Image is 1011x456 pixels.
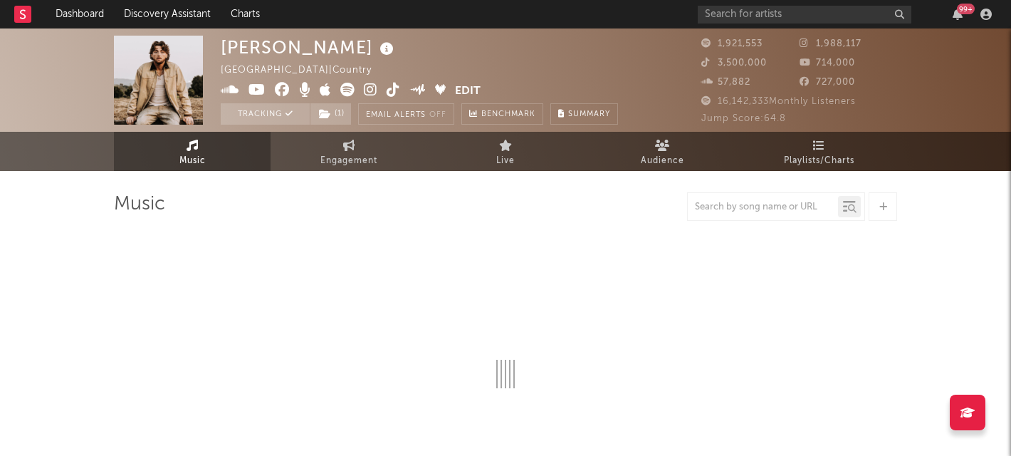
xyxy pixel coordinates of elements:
span: ( 1 ) [310,103,352,125]
span: 714,000 [800,58,855,68]
span: 16,142,333 Monthly Listeners [701,97,856,106]
span: Playlists/Charts [784,152,854,170]
button: Edit [455,83,481,100]
span: Benchmark [481,106,535,123]
span: Music [179,152,206,170]
div: 99 + [957,4,975,14]
span: 1,921,553 [701,39,763,48]
input: Search by song name or URL [688,202,838,213]
button: (1) [310,103,351,125]
div: [PERSON_NAME] [221,36,397,59]
input: Search for artists [698,6,911,24]
button: 99+ [953,9,963,20]
div: [GEOGRAPHIC_DATA] | Country [221,62,388,79]
span: 727,000 [800,78,855,87]
a: Audience [584,132,740,171]
button: Tracking [221,103,310,125]
button: Email AlertsOff [358,103,454,125]
span: Jump Score: 64.8 [701,114,786,123]
span: 57,882 [701,78,750,87]
em: Off [429,111,446,119]
a: Live [427,132,584,171]
span: Audience [641,152,684,170]
a: Benchmark [461,103,543,125]
span: Engagement [320,152,377,170]
a: Music [114,132,271,171]
span: Summary [568,110,610,118]
button: Summary [550,103,618,125]
span: Live [496,152,515,170]
span: 3,500,000 [701,58,767,68]
span: 1,988,117 [800,39,861,48]
a: Engagement [271,132,427,171]
a: Playlists/Charts [740,132,897,171]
